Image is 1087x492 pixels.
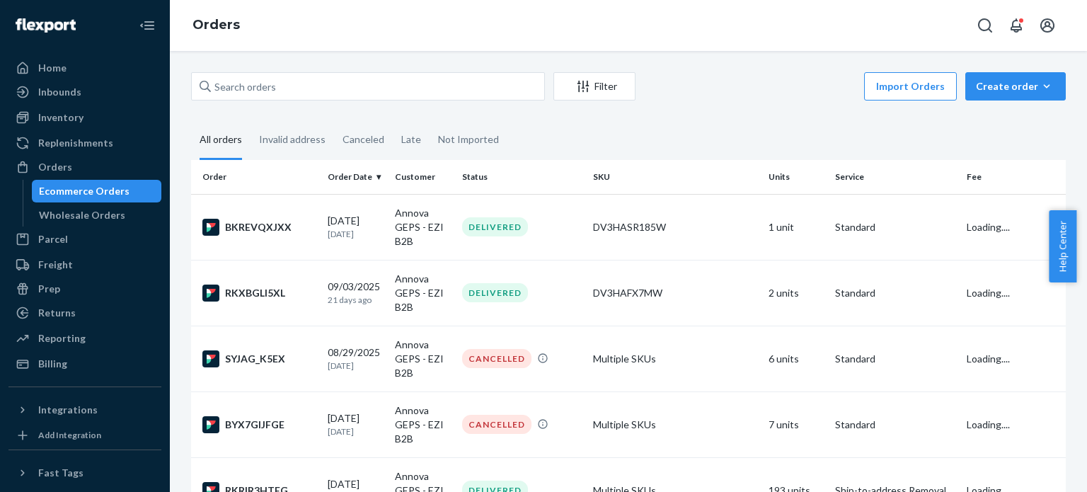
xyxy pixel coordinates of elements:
td: Annova GEPS - EZI B2B [389,326,456,391]
div: CANCELLED [462,415,531,434]
a: Inbounds [8,81,161,103]
div: DV3HASR185W [593,220,757,234]
div: Wholesale Orders [39,208,125,222]
p: Standard [835,286,955,300]
p: Standard [835,352,955,366]
td: Loading.... [961,391,1066,457]
th: Order Date [322,160,389,194]
a: Inventory [8,106,161,129]
div: Not Imported [438,121,499,158]
div: SYJAG_K5EX [202,350,316,367]
p: Standard [835,220,955,234]
th: SKU [587,160,762,194]
td: Loading.... [961,194,1066,260]
button: Integrations [8,399,161,421]
a: Billing [8,353,161,375]
button: Open notifications [1002,11,1030,40]
th: Order [191,160,322,194]
button: Fast Tags [8,462,161,484]
a: Replenishments [8,132,161,154]
td: 7 units [763,391,830,457]
a: Home [8,57,161,79]
div: [DATE] [328,214,384,240]
div: BKREVQXJXX [202,219,316,236]
a: Returns [8,302,161,324]
div: All orders [200,121,242,160]
div: DELIVERED [462,217,528,236]
div: Ecommerce Orders [39,184,130,198]
a: Orders [8,156,161,178]
td: Annova GEPS - EZI B2B [389,194,456,260]
th: Fee [961,160,1066,194]
th: Units [763,160,830,194]
div: Integrations [38,403,98,417]
p: [DATE] [328,360,384,372]
div: Inbounds [38,85,81,99]
div: Create order [976,79,1055,93]
ol: breadcrumbs [181,5,251,46]
a: Orders [192,17,240,33]
div: Parcel [38,232,68,246]
div: Invalid address [259,121,326,158]
a: Reporting [8,327,161,350]
div: Returns [38,306,76,320]
img: Flexport logo [16,18,76,33]
a: Parcel [8,228,161,251]
a: Ecommerce Orders [32,180,162,202]
button: Open Search Box [971,11,999,40]
td: Multiple SKUs [587,326,762,391]
td: 1 unit [763,194,830,260]
td: Annova GEPS - EZI B2B [389,391,456,457]
div: Prep [38,282,60,296]
th: Status [456,160,587,194]
button: Import Orders [864,72,957,101]
div: Filter [554,79,635,93]
div: DV3HAFX7MW [593,286,757,300]
div: Freight [38,258,73,272]
div: CANCELLED [462,349,531,368]
td: Loading.... [961,326,1066,391]
div: 08/29/2025 [328,345,384,372]
button: Open account menu [1033,11,1062,40]
div: Reporting [38,331,86,345]
p: [DATE] [328,228,384,240]
div: Inventory [38,110,84,125]
td: Multiple SKUs [587,391,762,457]
div: DELIVERED [462,283,528,302]
button: Close Navigation [133,11,161,40]
p: [DATE] [328,425,384,437]
button: Help Center [1049,210,1076,282]
p: 21 days ago [328,294,384,306]
div: Add Integration [38,429,101,441]
td: Annova GEPS - EZI B2B [389,260,456,326]
th: Service [829,160,960,194]
div: Fast Tags [38,466,84,480]
td: 2 units [763,260,830,326]
a: Prep [8,278,161,300]
div: Replenishments [38,136,113,150]
div: Orders [38,160,72,174]
a: Add Integration [8,427,161,444]
td: Loading.... [961,260,1066,326]
div: Late [401,121,421,158]
a: Wholesale Orders [32,204,162,227]
a: Freight [8,253,161,276]
div: Customer [395,171,451,183]
div: [DATE] [328,411,384,437]
div: Billing [38,357,67,371]
div: Home [38,61,67,75]
div: RKXBGLI5XL [202,285,316,302]
input: Search orders [191,72,545,101]
button: Create order [965,72,1066,101]
div: Canceled [343,121,384,158]
td: 6 units [763,326,830,391]
div: BYX7GIJFGE [202,416,316,433]
p: Standard [835,418,955,432]
button: Filter [553,72,635,101]
div: 09/03/2025 [328,280,384,306]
